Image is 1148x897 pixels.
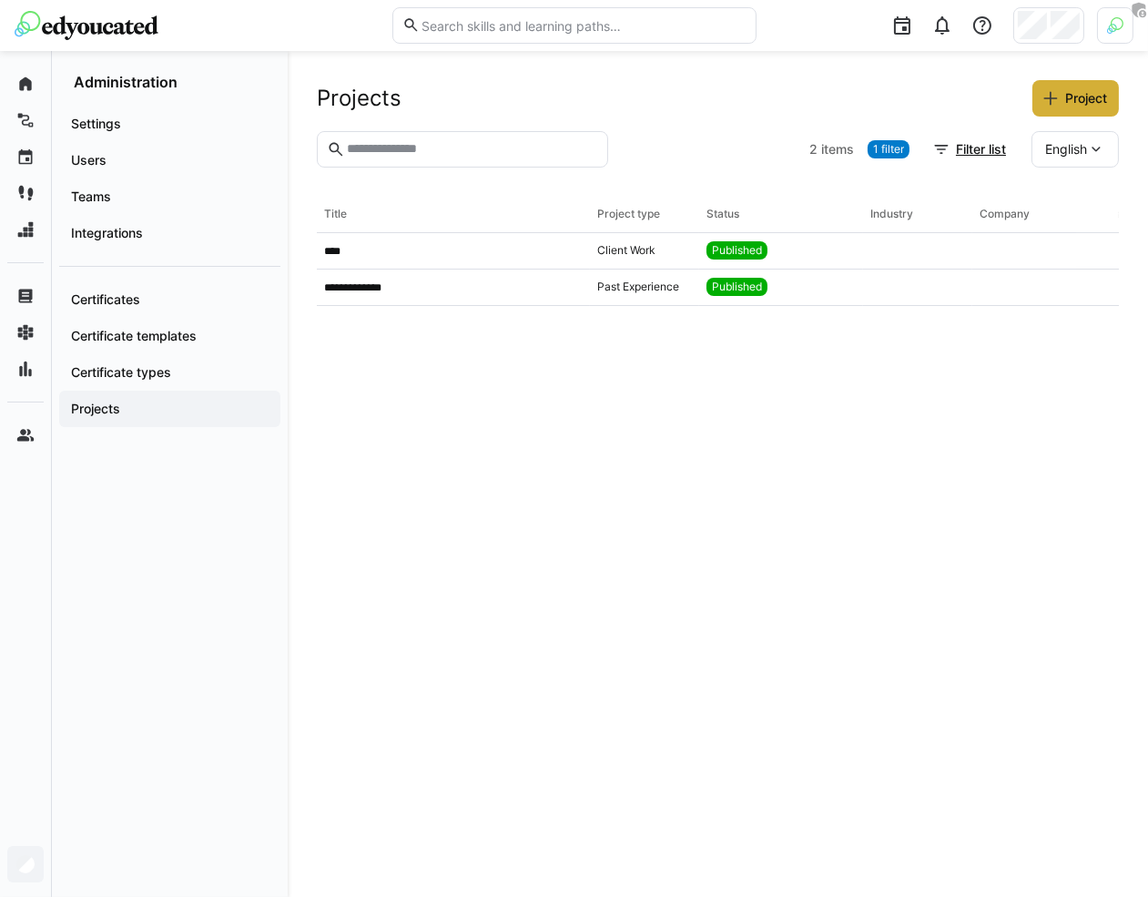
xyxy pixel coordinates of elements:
[597,207,660,221] div: Project type
[873,142,904,157] span: 1 filter
[1062,89,1110,107] span: Project
[809,140,818,158] span: 2
[317,85,401,112] h2: Projects
[821,140,854,158] span: items
[420,17,746,34] input: Search skills and learning paths…
[597,243,655,258] span: Client Work
[1045,140,1087,158] span: English
[923,131,1018,168] button: Filter list
[1032,80,1119,117] button: Project
[953,140,1009,158] span: Filter list
[870,207,913,221] div: Industry
[597,280,679,294] span: Past Experience
[712,243,762,258] span: Published
[324,207,347,221] div: Title
[980,207,1030,221] div: Company
[712,280,762,294] span: Published
[706,207,739,221] div: Status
